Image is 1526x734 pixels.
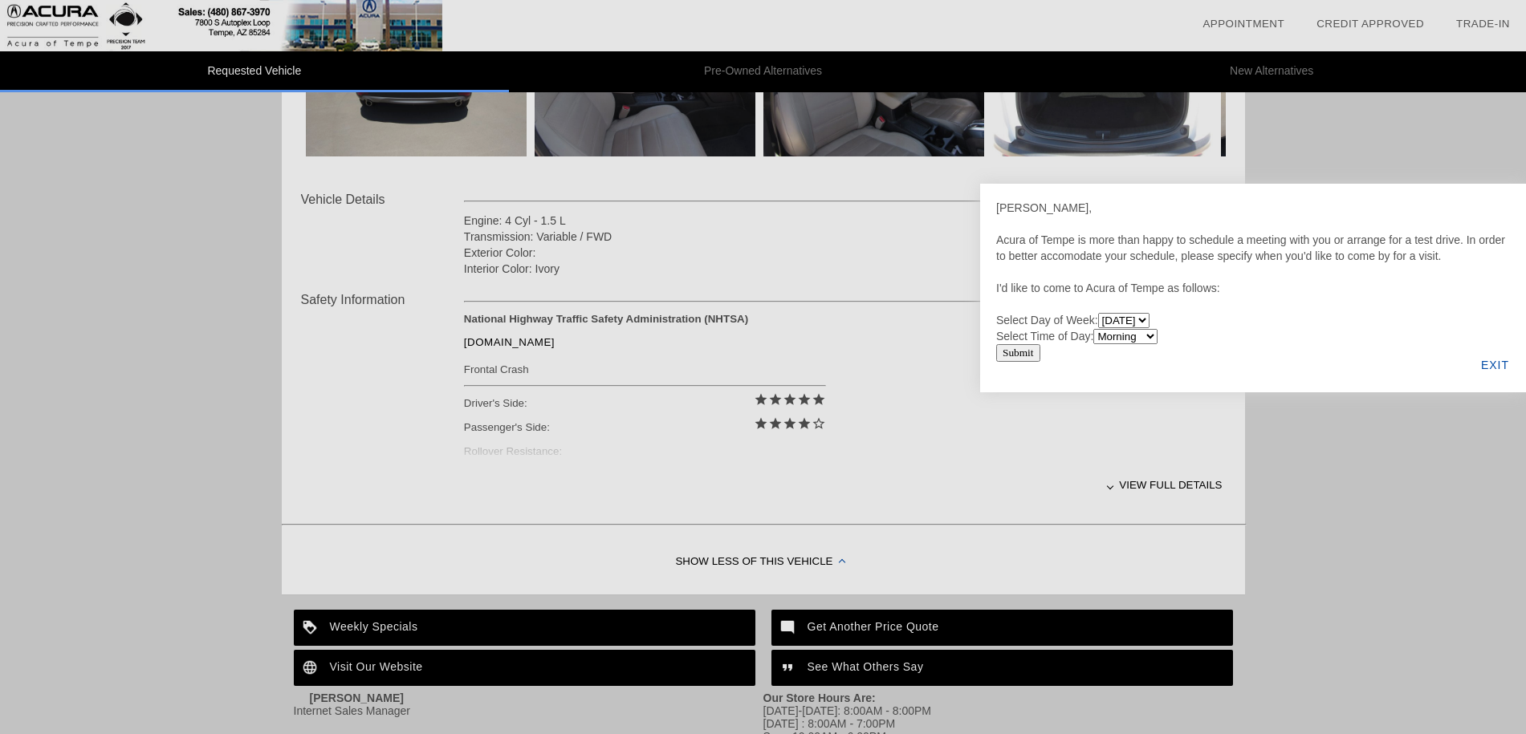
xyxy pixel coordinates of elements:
a: Trade-In [1456,18,1510,30]
div: EXIT [1464,338,1526,392]
input: Submit [996,344,1040,362]
a: Credit Approved [1316,18,1424,30]
a: Appointment [1202,18,1284,30]
div: [PERSON_NAME], Acura of Tempe is more than happy to schedule a meeting with you or arrange for a ... [996,200,1510,344]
